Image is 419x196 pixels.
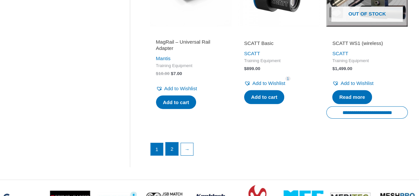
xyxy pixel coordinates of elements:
iframe: Customer reviews powered by Trustpilot [332,31,402,39]
iframe: Customer reviews powered by Trustpilot [156,31,226,39]
h2: MagRail – Universal Rail Adapter [156,39,226,52]
span: Add to Wishlist [164,86,197,91]
bdi: 1,499.00 [332,66,352,71]
span: Add to Wishlist [340,80,373,86]
a: MagRail – Universal Rail Adapter [156,39,226,54]
a: Mantis [156,56,171,61]
a: SCATT [244,51,260,56]
span: Add to Wishlist [252,80,285,86]
bdi: 10.00 [156,71,170,76]
span: Training Equipment [332,58,402,64]
a: → [181,143,193,156]
span: $ [244,66,247,71]
nav: Product Pagination [150,142,408,159]
iframe: Customer reviews powered by Trustpilot [244,31,314,39]
a: Add to Wishlist [156,84,197,93]
span: Training Equipment [244,58,314,64]
span: Out of stock [331,7,403,22]
a: Add to cart: “SCATT Basic” [244,90,284,104]
a: SCATT Basic [244,40,314,49]
a: SCATT WS1 (wireless) [332,40,402,49]
h2: SCATT Basic [244,40,314,47]
span: $ [156,71,159,76]
a: Add to cart: “MagRail - Universal Rail Adapter” [156,96,196,109]
h2: SCATT WS1 (wireless) [332,40,402,47]
a: Read more about “SCATT WS1 (wireless)” [332,90,372,104]
span: 1 [285,76,290,81]
span: Training Equipment [156,63,226,69]
bdi: 7.00 [171,71,182,76]
bdi: 899.00 [244,66,260,71]
a: Page 2 [166,142,178,156]
span: $ [171,71,174,76]
a: Add to Wishlist [332,79,373,88]
span: Page 1 [151,143,163,156]
span: $ [332,66,335,71]
a: Add to Wishlist [244,79,285,88]
a: SCATT [332,51,348,56]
